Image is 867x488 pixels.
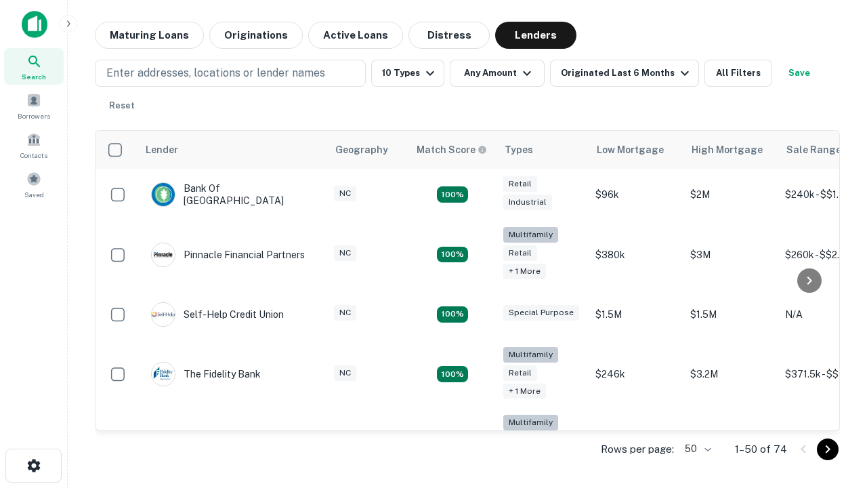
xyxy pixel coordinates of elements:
button: Originated Last 6 Months [550,60,699,87]
th: Types [496,131,589,169]
img: picture [152,243,175,266]
div: Bank Of [GEOGRAPHIC_DATA] [151,182,314,207]
td: $3.2M [683,340,778,409]
button: Distress [408,22,490,49]
div: Originated Last 6 Months [561,65,693,81]
div: Multifamily [503,227,558,243]
a: Borrowers [4,87,64,124]
div: Pinnacle Financial Partners [151,243,305,267]
span: Borrowers [18,110,50,121]
span: Search [22,71,46,82]
button: Active Loans [308,22,403,49]
th: Capitalize uses an advanced AI algorithm to match your search with the best lender. The match sco... [408,131,496,169]
a: Search [4,48,64,85]
div: Types [505,142,533,158]
img: picture [152,303,175,326]
div: NC [334,365,356,381]
th: Lender [138,131,327,169]
div: The Fidelity Bank [151,362,261,386]
td: $246.5k [589,408,683,476]
img: picture [152,183,175,206]
div: Matching Properties: 11, hasApolloMatch: undefined [437,306,468,323]
th: Geography [327,131,408,169]
td: $1.5M [589,289,683,340]
button: 10 Types [371,60,444,87]
a: Contacts [4,127,64,163]
div: High Mortgage [692,142,763,158]
button: Save your search to get updates of matches that match your search criteria. [778,60,821,87]
img: capitalize-icon.png [22,11,47,38]
div: Self-help Credit Union [151,302,284,327]
div: Low Mortgage [597,142,664,158]
div: Industrial [503,195,552,210]
div: NC [334,245,356,261]
div: NC [334,305,356,321]
td: $246k [589,340,683,409]
p: Enter addresses, locations or lender names [106,65,325,81]
p: 1–50 of 74 [735,441,787,457]
h6: Match Score [417,142,484,157]
th: High Mortgage [683,131,778,169]
div: Retail [503,245,537,261]
div: Matching Properties: 16, hasApolloMatch: undefined [437,186,468,203]
div: Retail [503,176,537,192]
div: Sale Range [786,142,841,158]
div: Multifamily [503,415,558,430]
p: Rows per page: [601,441,674,457]
span: Saved [24,189,44,200]
span: Contacts [20,150,47,161]
div: Geography [335,142,388,158]
button: Enter addresses, locations or lender names [95,60,366,87]
div: + 1 more [503,264,546,279]
a: Saved [4,166,64,203]
button: Reset [100,92,144,119]
div: NC [334,186,356,201]
td: $96k [589,169,683,220]
div: Lender [146,142,178,158]
div: + 1 more [503,384,546,399]
div: Multifamily [503,347,558,363]
button: All Filters [704,60,772,87]
td: $9.2M [683,408,778,476]
img: picture [152,363,175,386]
td: $2M [683,169,778,220]
td: $380k [589,220,683,289]
td: $1.5M [683,289,778,340]
div: 50 [679,439,713,459]
td: $3M [683,220,778,289]
iframe: Chat Widget [799,380,867,445]
div: Atlantic Union Bank [151,430,271,455]
button: Lenders [495,22,576,49]
button: Any Amount [450,60,545,87]
th: Low Mortgage [589,131,683,169]
div: Matching Properties: 17, hasApolloMatch: undefined [437,247,468,263]
button: Go to next page [817,439,839,460]
div: Special Purpose [503,305,579,321]
div: Capitalize uses an advanced AI algorithm to match your search with the best lender. The match sco... [417,142,487,157]
div: Retail [503,365,537,381]
button: Originations [209,22,303,49]
button: Maturing Loans [95,22,204,49]
div: Matching Properties: 10, hasApolloMatch: undefined [437,366,468,382]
